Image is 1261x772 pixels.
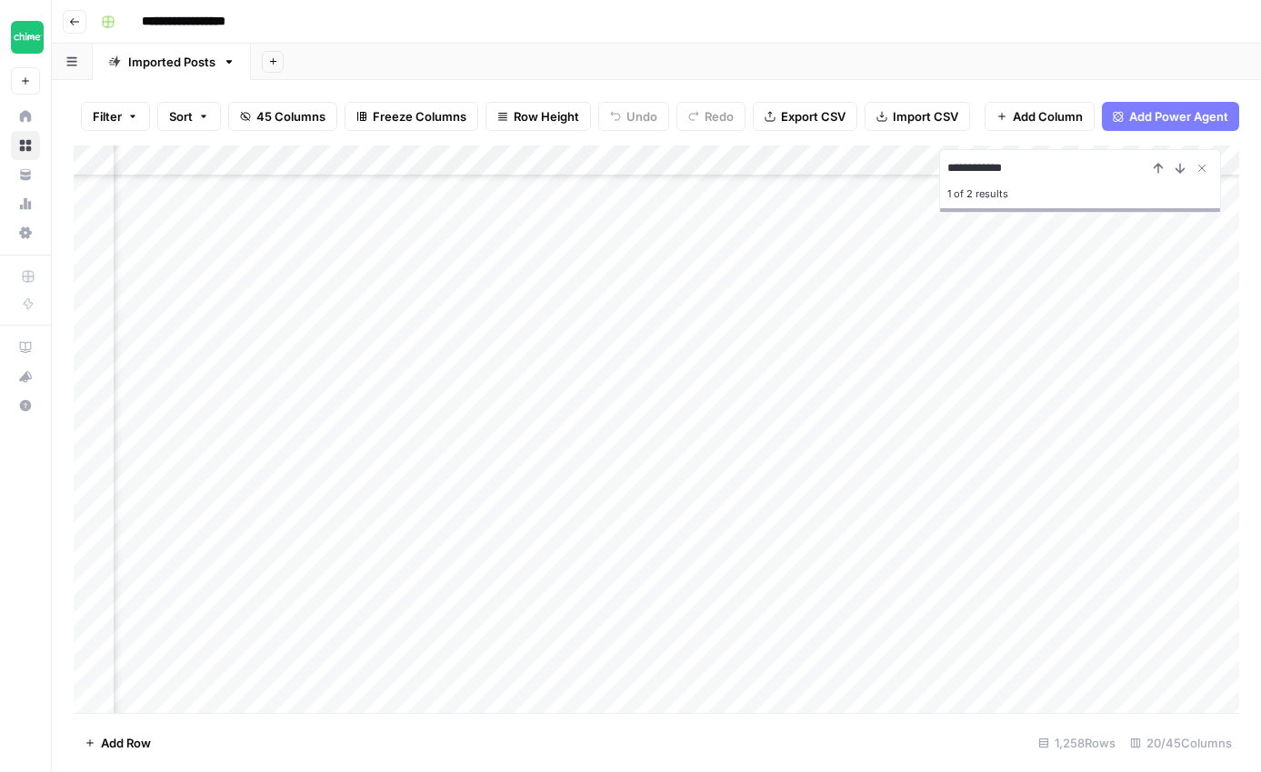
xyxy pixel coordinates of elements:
a: Your Data [11,160,40,189]
div: Imported Posts [128,53,215,71]
button: Redo [676,102,746,131]
button: Row Height [485,102,591,131]
button: Add Power Agent [1102,102,1239,131]
button: 45 Columns [228,102,337,131]
a: AirOps Academy [11,333,40,362]
button: Add Row [74,728,162,757]
button: What's new? [11,362,40,391]
a: Settings [11,218,40,247]
button: Previous Result [1147,157,1169,179]
span: Undo [626,107,657,125]
span: Add Column [1013,107,1083,125]
span: Freeze Columns [373,107,466,125]
span: Row Height [514,107,579,125]
button: Filter [81,102,150,131]
span: 45 Columns [256,107,325,125]
a: Home [11,102,40,131]
span: Redo [705,107,734,125]
div: What's new? [12,363,39,390]
button: Next Result [1169,157,1191,179]
button: Undo [598,102,669,131]
button: Workspace: Chime [11,15,40,60]
span: Import CSV [893,107,958,125]
span: Filter [93,107,122,125]
div: 1,258 Rows [1031,728,1123,757]
button: Sort [157,102,221,131]
div: 1 of 2 results [947,183,1213,205]
a: Usage [11,189,40,218]
button: Close Search [1191,157,1213,179]
img: Chime Logo [11,21,44,54]
a: Imported Posts [93,44,251,80]
span: Add Row [101,734,151,752]
span: Export CSV [781,107,846,125]
div: 20/45 Columns [1123,728,1239,757]
button: Help + Support [11,391,40,420]
button: Export CSV [753,102,857,131]
span: Sort [169,107,193,125]
button: Import CSV [865,102,970,131]
span: Add Power Agent [1129,107,1228,125]
button: Freeze Columns [345,102,478,131]
a: Browse [11,131,40,160]
button: Add Column [985,102,1095,131]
